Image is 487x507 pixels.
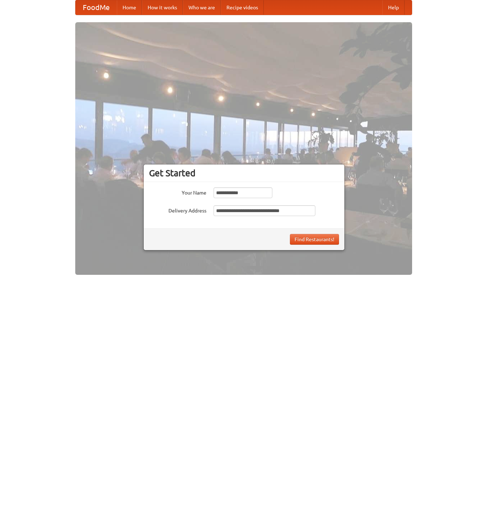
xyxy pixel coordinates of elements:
a: Help [382,0,405,15]
label: Your Name [149,187,206,196]
a: How it works [142,0,183,15]
label: Delivery Address [149,205,206,214]
a: FoodMe [76,0,117,15]
a: Who we are [183,0,221,15]
button: Find Restaurants! [290,234,339,245]
h3: Get Started [149,168,339,178]
a: Recipe videos [221,0,264,15]
a: Home [117,0,142,15]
